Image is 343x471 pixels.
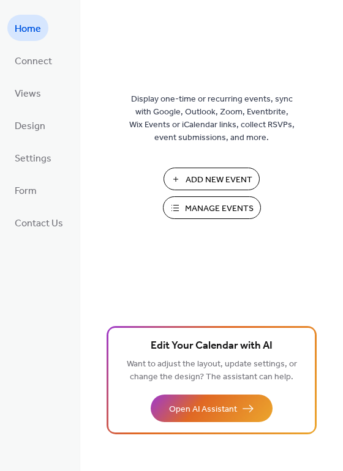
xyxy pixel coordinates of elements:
span: Display one-time or recurring events, sync with Google, Outlook, Zoom, Eventbrite, Wix Events or ... [129,93,295,144]
span: Design [15,117,45,136]
a: Home [7,15,48,41]
span: Connect [15,52,52,71]
span: Edit Your Calendar with AI [151,338,273,355]
a: Form [7,177,44,203]
span: Manage Events [185,202,254,215]
a: Contact Us [7,209,70,236]
span: Open AI Assistant [169,403,237,416]
button: Add New Event [164,168,260,190]
span: Views [15,84,41,103]
span: Contact Us [15,214,63,233]
button: Manage Events [163,196,261,219]
span: Want to adjust the layout, update settings, or change the design? The assistant can help. [127,356,297,385]
a: Views [7,80,48,106]
span: Settings [15,149,51,168]
span: Form [15,182,37,201]
a: Connect [7,47,59,73]
a: Design [7,112,53,138]
button: Open AI Assistant [151,395,273,422]
a: Settings [7,144,59,171]
span: Home [15,20,41,39]
span: Add New Event [186,174,252,187]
